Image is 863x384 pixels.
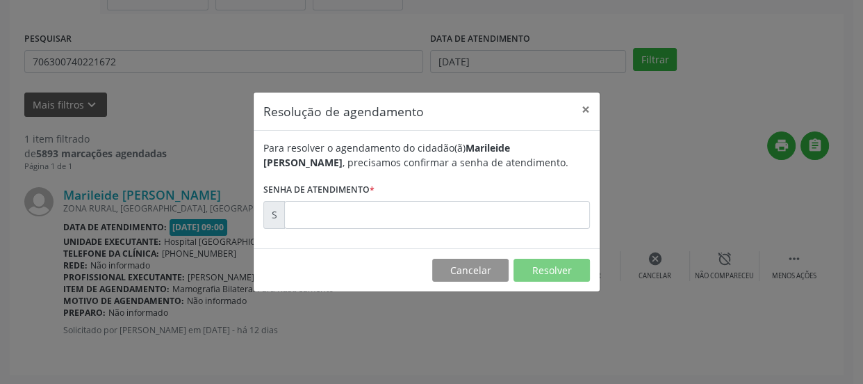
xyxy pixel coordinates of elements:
[263,102,424,120] h5: Resolução de agendamento
[263,141,510,169] b: Marileide [PERSON_NAME]
[572,93,600,127] button: Close
[263,201,285,229] div: S
[263,141,590,170] div: Para resolver o agendamento do cidadão(ã) , precisamos confirmar a senha de atendimento.
[432,259,509,282] button: Cancelar
[263,179,375,201] label: Senha de atendimento
[513,259,590,282] button: Resolver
